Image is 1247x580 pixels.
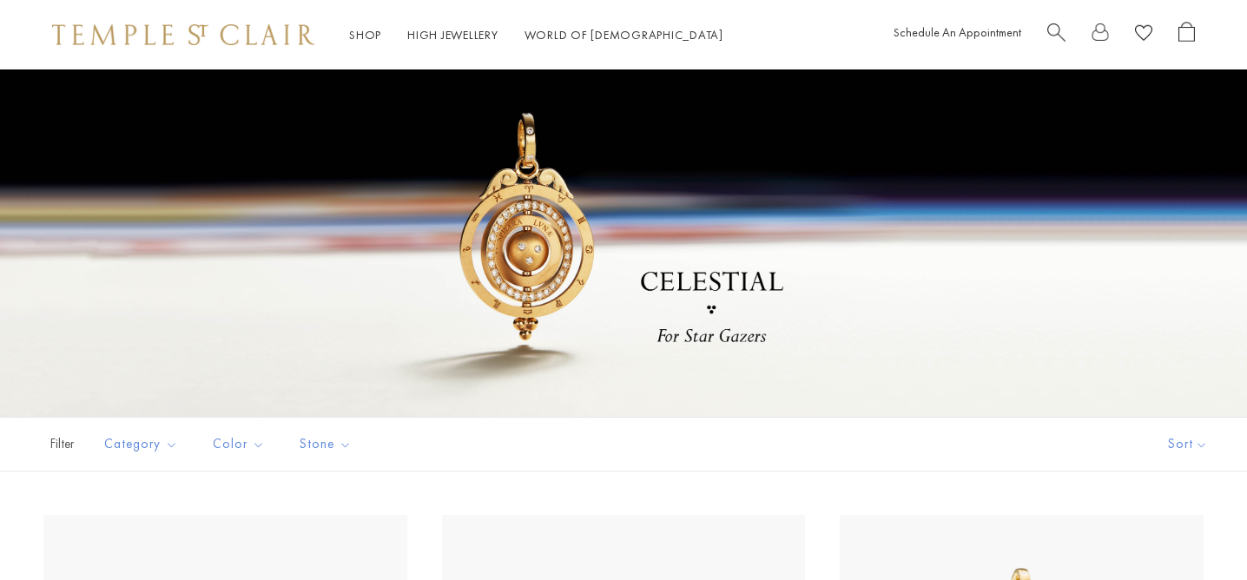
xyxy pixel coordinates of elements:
[1135,22,1152,49] a: View Wishlist
[1047,22,1066,49] a: Search
[287,425,365,464] button: Stone
[407,27,498,43] a: High JewelleryHigh Jewellery
[96,433,191,455] span: Category
[204,433,278,455] span: Color
[1129,418,1247,471] button: Show sort by
[349,27,381,43] a: ShopShop
[291,433,365,455] span: Stone
[894,24,1021,40] a: Schedule An Appointment
[1178,22,1195,49] a: Open Shopping Bag
[52,24,314,45] img: Temple St. Clair
[200,425,278,464] button: Color
[349,24,723,46] nav: Main navigation
[525,27,723,43] a: World of [DEMOGRAPHIC_DATA]World of [DEMOGRAPHIC_DATA]
[91,425,191,464] button: Category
